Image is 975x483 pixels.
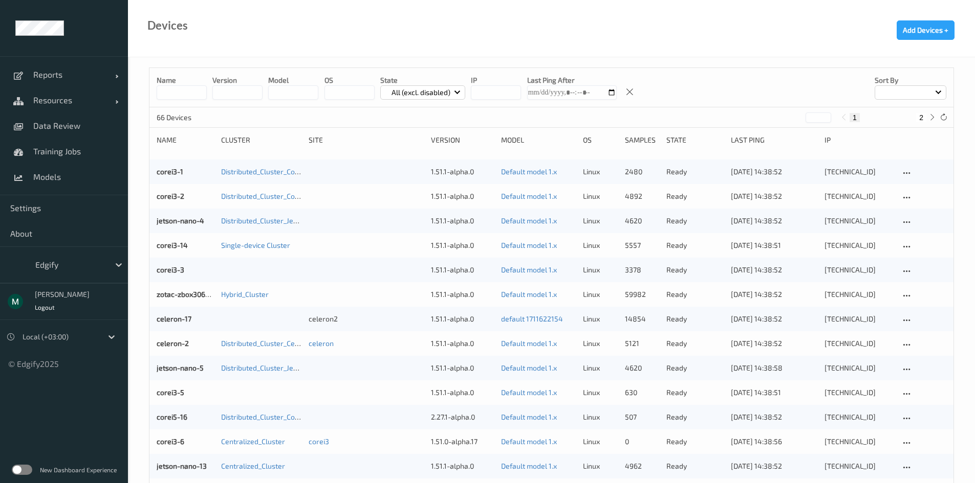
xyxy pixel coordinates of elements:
div: [DATE] 14:38:52 [731,314,817,324]
div: [TECHNICAL_ID] [825,240,894,250]
div: 507 [625,412,659,422]
div: [TECHNICAL_ID] [825,289,894,300]
div: 4620 [625,363,659,373]
p: ready [666,436,724,447]
p: IP [471,75,521,85]
div: 3378 [625,265,659,275]
div: version [431,135,494,145]
div: [DATE] 14:38:52 [731,461,817,471]
div: 5121 [625,338,659,349]
a: celeron-2 [157,339,189,348]
p: ready [666,461,724,471]
div: [TECHNICAL_ID] [825,191,894,201]
div: 1.51.1-alpha.0 [431,387,494,398]
a: Default model 1.x [501,290,557,298]
p: linux [583,216,617,226]
p: linux [583,289,617,300]
a: corei3-5 [157,388,184,397]
div: 1.51.1-alpha.0 [431,461,494,471]
a: Default model 1.x [501,339,557,348]
div: [TECHNICAL_ID] [825,461,894,471]
a: corei3-3 [157,265,184,274]
p: ready [666,363,724,373]
a: celeron-17 [157,314,191,323]
a: Hybrid_Cluster [221,290,269,298]
div: 1.51.1-alpha.0 [431,289,494,300]
p: ready [666,265,724,275]
a: corei3-1 [157,167,183,176]
div: 4892 [625,191,659,201]
a: Distributed_Cluster_Corei5 [221,412,308,421]
a: Default model 1.x [501,388,557,397]
div: 1.51.1-alpha.0 [431,338,494,349]
div: 5557 [625,240,659,250]
a: Distributed_Cluster_JetsonNano [221,363,325,372]
a: Distributed_Cluster_JetsonNano [221,216,325,225]
p: linux [583,363,617,373]
div: Last Ping [731,135,817,145]
div: [TECHNICAL_ID] [825,436,894,447]
p: ready [666,314,724,324]
div: [DATE] 14:38:52 [731,265,817,275]
div: [TECHNICAL_ID] [825,216,894,226]
div: [TECHNICAL_ID] [825,412,894,422]
p: ready [666,167,724,177]
div: 4620 [625,216,659,226]
p: linux [583,338,617,349]
div: ip [825,135,894,145]
div: 1.51.1-alpha.0 [431,167,494,177]
a: Default model 1.x [501,216,557,225]
a: Default model 1.x [501,437,557,446]
a: corei3 [309,437,329,446]
a: Default model 1.x [501,167,557,176]
a: Distributed_Cluster_Celeron [221,339,312,348]
a: Default model 1.x [501,412,557,421]
p: Sort by [875,75,946,85]
p: ready [666,338,724,349]
div: 2.27.1-alpha.0 [431,412,494,422]
div: 1.51.1-alpha.0 [431,191,494,201]
div: Samples [625,135,659,145]
p: linux [583,191,617,201]
p: ready [666,387,724,398]
p: Last Ping After [527,75,617,85]
div: OS [583,135,617,145]
p: linux [583,436,617,447]
div: [DATE] 14:38:52 [731,289,817,300]
div: [DATE] 14:38:56 [731,436,817,447]
a: Centralized_Cluster [221,462,285,470]
div: [DATE] 14:38:52 [731,216,817,226]
div: [DATE] 14:38:52 [731,167,817,177]
p: linux [583,265,617,275]
div: 1.51.1-alpha.0 [431,240,494,250]
div: [TECHNICAL_ID] [825,314,894,324]
a: zotac-zbox3060-1 [157,290,215,298]
a: Default model 1.x [501,192,557,200]
div: 14854 [625,314,659,324]
p: ready [666,191,724,201]
a: Distributed_Cluster_Corei3 [221,167,308,176]
div: [TECHNICAL_ID] [825,387,894,398]
div: Model [501,135,576,145]
div: 1.51.1-alpha.0 [431,314,494,324]
a: corei3-14 [157,241,188,249]
p: ready [666,240,724,250]
div: State [666,135,724,145]
div: 2480 [625,167,659,177]
a: corei3-2 [157,192,184,200]
a: corei3-6 [157,437,184,446]
p: 66 Devices [157,112,233,123]
p: linux [583,412,617,422]
a: corei5-16 [157,412,187,421]
div: 59982 [625,289,659,300]
p: Name [157,75,207,85]
p: version [212,75,263,85]
a: Default model 1.x [501,462,557,470]
a: Default model 1.x [501,241,557,249]
div: 630 [625,387,659,398]
a: jetson-nano-4 [157,216,204,225]
div: Devices [147,20,188,31]
p: linux [583,461,617,471]
div: Cluster [221,135,301,145]
div: [DATE] 14:38:51 [731,387,817,398]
